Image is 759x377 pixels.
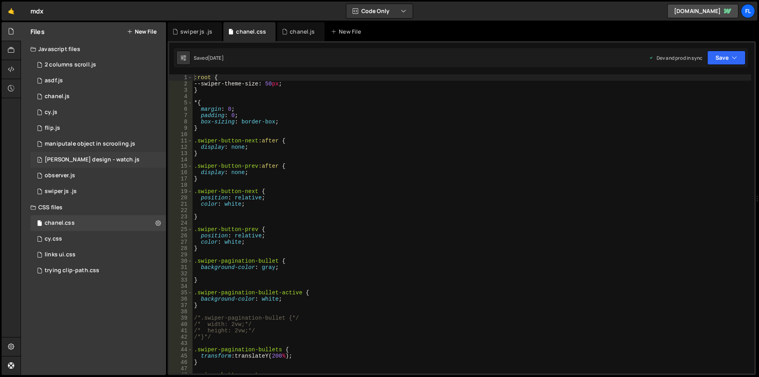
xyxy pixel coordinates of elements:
[45,109,57,116] div: cy.js
[45,172,75,179] div: observer.js
[169,144,193,150] div: 12
[169,220,193,226] div: 24
[169,302,193,309] div: 37
[169,163,193,169] div: 15
[194,55,224,61] div: Saved
[667,4,738,18] a: [DOMAIN_NAME]
[169,271,193,277] div: 32
[180,28,212,36] div: swiper js .js
[37,157,42,164] span: 1
[707,51,746,65] button: Save
[169,169,193,176] div: 16
[30,152,166,168] div: 14087/35941.js
[30,73,166,89] div: 14087/43937.js
[30,263,166,278] div: 14087/36400.css
[45,140,135,148] div: maniputale object in scrooling.js
[169,100,193,106] div: 5
[169,214,193,220] div: 23
[169,334,193,340] div: 42
[45,61,96,68] div: 2 columns scroll.js
[45,156,140,163] div: [PERSON_NAME] design - watch.js
[169,226,193,233] div: 25
[169,119,193,125] div: 8
[45,93,70,100] div: chanel.js
[169,309,193,315] div: 38
[169,353,193,359] div: 45
[169,125,193,131] div: 9
[331,28,364,36] div: New File
[169,277,193,283] div: 33
[21,41,166,57] div: Javascript files
[169,150,193,157] div: 13
[169,93,193,100] div: 4
[30,6,43,16] div: mdx
[127,28,157,35] button: New File
[236,28,266,36] div: chanel.css
[30,184,166,199] div: 14087/45370.js
[741,4,755,18] a: fl
[30,120,166,136] div: 14087/37273.js
[30,215,166,231] div: 14087/45251.css
[169,233,193,239] div: 26
[169,359,193,366] div: 46
[169,81,193,87] div: 2
[169,106,193,112] div: 6
[30,168,166,184] div: 14087/36990.js
[169,201,193,207] div: 21
[169,207,193,214] div: 22
[169,74,193,81] div: 1
[169,321,193,328] div: 40
[169,264,193,271] div: 31
[169,157,193,163] div: 14
[169,252,193,258] div: 29
[30,136,166,152] div: 14087/36120.js
[169,340,193,347] div: 43
[45,267,99,274] div: trying clip-path.css
[169,182,193,188] div: 18
[169,112,193,119] div: 7
[169,245,193,252] div: 28
[169,87,193,93] div: 3
[346,4,413,18] button: Code Only
[169,366,193,372] div: 47
[30,247,166,263] div: 14087/37841.css
[45,235,62,242] div: cy.css
[169,176,193,182] div: 17
[169,347,193,353] div: 44
[169,283,193,290] div: 34
[2,2,21,21] a: 🤙
[169,328,193,334] div: 41
[169,290,193,296] div: 35
[45,77,63,84] div: asdf.js
[45,125,60,132] div: flip.js
[169,258,193,264] div: 30
[169,131,193,138] div: 10
[169,296,193,302] div: 36
[30,57,166,73] div: 14087/36530.js
[208,55,224,61] div: [DATE]
[290,28,315,36] div: chanel.js
[45,251,76,258] div: links ui.css
[649,55,702,61] div: Dev and prod in sync
[21,199,166,215] div: CSS files
[169,188,193,195] div: 19
[169,239,193,245] div: 27
[30,89,166,104] div: 14087/45247.js
[45,220,75,227] div: chanel.css
[30,104,166,120] div: 14087/44148.js
[45,188,77,195] div: swiper js .js
[169,315,193,321] div: 39
[30,27,45,36] h2: Files
[169,195,193,201] div: 20
[169,138,193,144] div: 11
[30,231,166,247] div: 14087/44196.css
